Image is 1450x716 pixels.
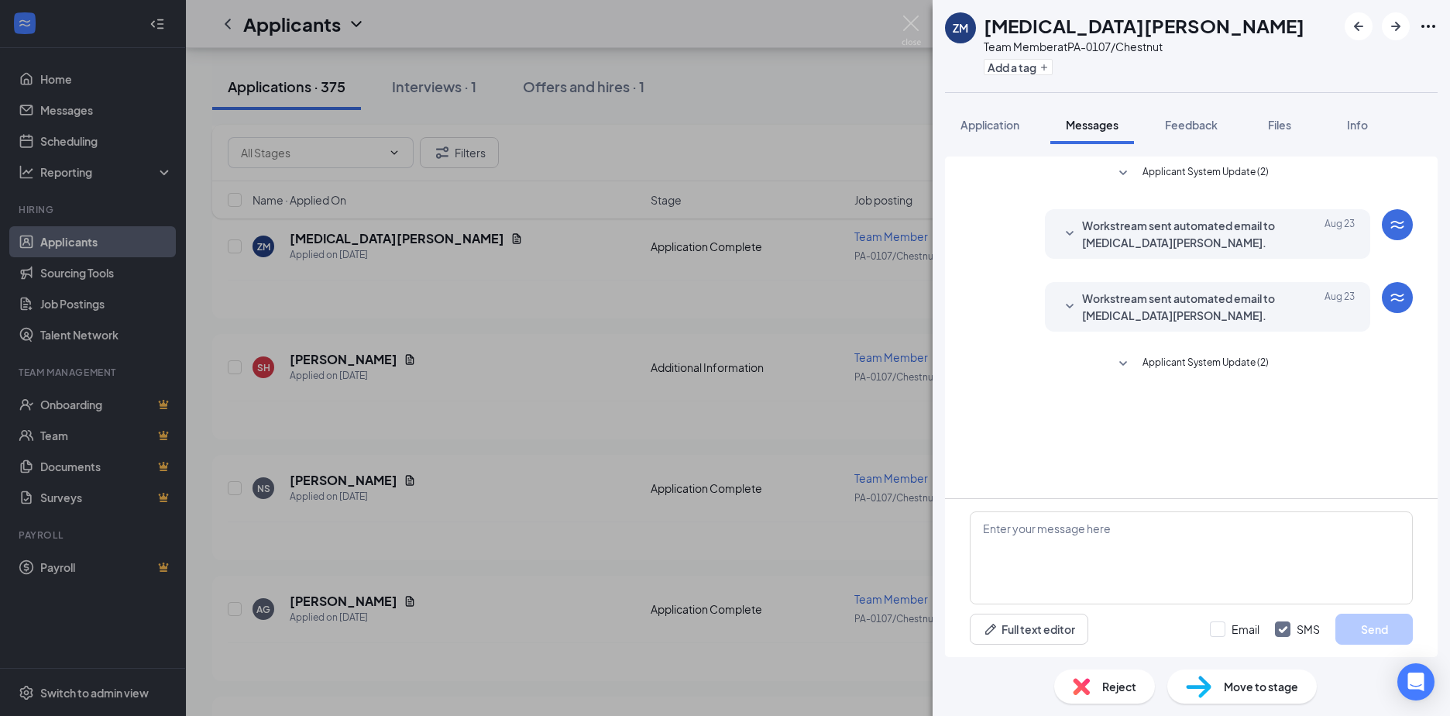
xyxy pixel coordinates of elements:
[1347,118,1368,132] span: Info
[1114,355,1269,373] button: SmallChevronDownApplicant System Update (2)
[1114,164,1269,183] button: SmallChevronDownApplicant System Update (2)
[1382,12,1410,40] button: ArrowRight
[1082,217,1285,251] span: Workstream sent automated email to [MEDICAL_DATA][PERSON_NAME].
[1335,614,1413,645] button: Send
[1349,17,1368,36] svg: ArrowLeftNew
[1397,663,1435,701] div: Open Intercom Messenger
[1066,118,1118,132] span: Messages
[1325,217,1355,251] span: Aug 23
[1114,355,1132,373] svg: SmallChevronDown
[1419,17,1438,36] svg: Ellipses
[1388,288,1407,307] svg: WorkstreamLogo
[970,614,1088,645] button: Full text editorPen
[1388,215,1407,234] svg: WorkstreamLogo
[1165,118,1218,132] span: Feedback
[960,118,1019,132] span: Application
[1060,225,1079,243] svg: SmallChevronDown
[1224,678,1298,695] span: Move to stage
[953,20,968,36] div: ZM
[1039,63,1049,72] svg: Plus
[1142,355,1269,373] span: Applicant System Update (2)
[1082,290,1285,324] span: Workstream sent automated email to [MEDICAL_DATA][PERSON_NAME].
[1345,12,1373,40] button: ArrowLeftNew
[1268,118,1291,132] span: Files
[1142,164,1269,183] span: Applicant System Update (2)
[1386,17,1405,36] svg: ArrowRight
[1102,678,1136,695] span: Reject
[1114,164,1132,183] svg: SmallChevronDown
[1060,298,1079,316] svg: SmallChevronDown
[984,39,1304,54] div: Team Member at PA-0107/Chestnut
[1325,290,1355,324] span: Aug 23
[984,59,1053,75] button: PlusAdd a tag
[983,621,998,637] svg: Pen
[984,12,1304,39] h1: [MEDICAL_DATA][PERSON_NAME]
